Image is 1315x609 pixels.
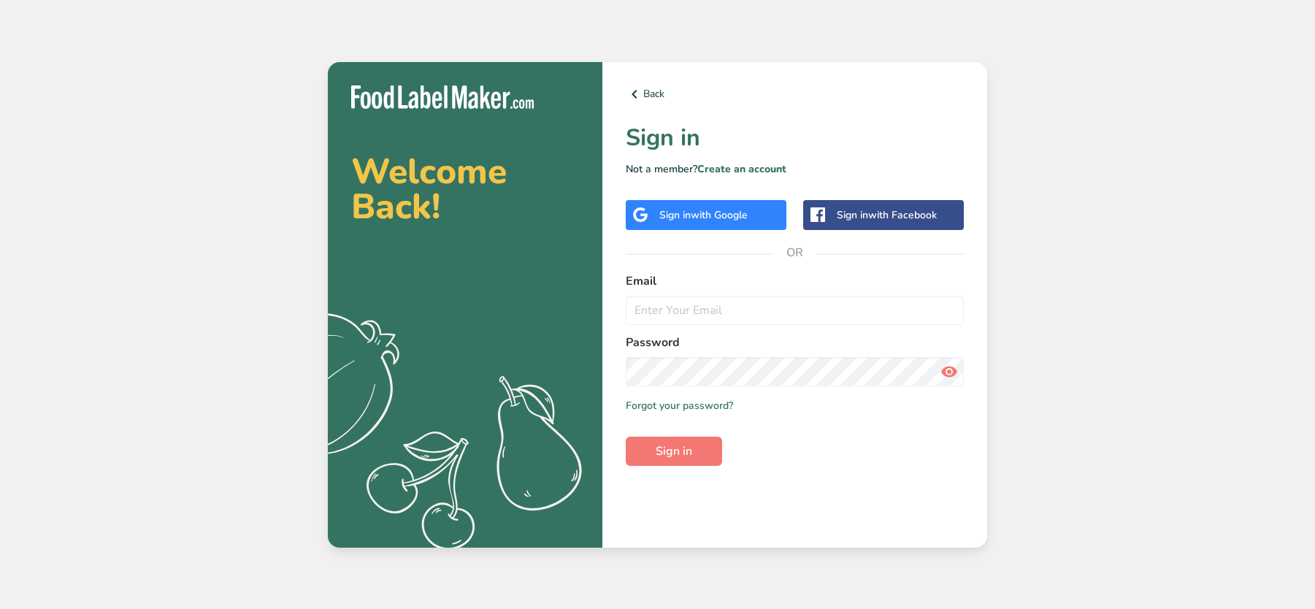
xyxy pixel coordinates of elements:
span: Sign in [656,443,692,460]
a: Back [626,85,964,103]
label: Email [626,272,964,290]
p: Not a member? [626,161,964,177]
input: Enter Your Email [626,296,964,325]
span: with Facebook [868,208,937,222]
span: with Google [691,208,748,222]
label: Password [626,334,964,351]
div: Sign in [837,207,937,223]
button: Sign in [626,437,722,466]
h1: Sign in [626,120,964,156]
img: Food Label Maker [351,85,534,110]
a: Create an account [697,162,786,176]
a: Forgot your password? [626,398,733,413]
span: OR [773,231,817,275]
h2: Welcome Back! [351,154,579,224]
div: Sign in [659,207,748,223]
